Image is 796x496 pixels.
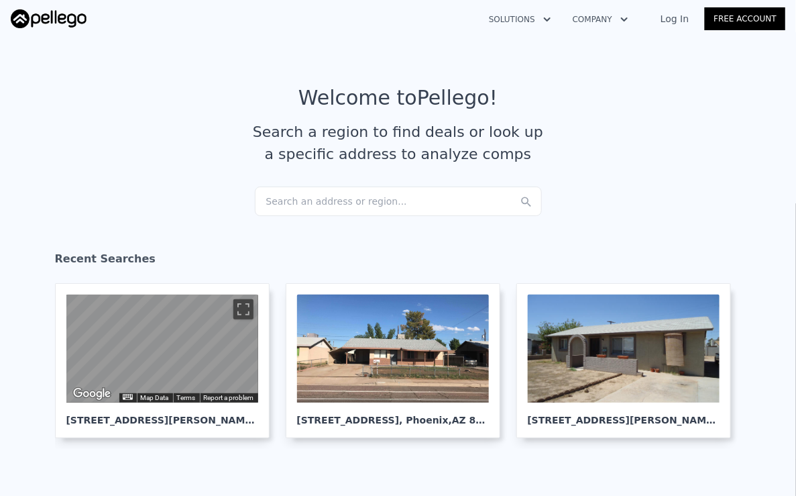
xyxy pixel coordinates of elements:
a: Free Account [705,7,785,30]
div: [STREET_ADDRESS] , Phoenix [297,403,489,427]
span: , AZ 85033 [449,415,502,426]
img: Google [70,385,114,403]
button: Solutions [478,7,562,32]
button: Keyboard shortcuts [123,394,132,400]
button: Company [562,7,639,32]
a: [STREET_ADDRESS][PERSON_NAME], Phoenix [516,283,742,438]
div: [STREET_ADDRESS][PERSON_NAME] , Phoenix [528,403,720,427]
img: Pellego [11,9,87,28]
a: [STREET_ADDRESS], Phoenix,AZ 85033 [286,283,511,438]
div: [STREET_ADDRESS][PERSON_NAME] , Phoenix [66,403,258,427]
button: Map Data [141,393,169,403]
a: Map [STREET_ADDRESS][PERSON_NAME], Phoenix [55,283,280,438]
div: Map [66,295,258,403]
div: Search an address or region... [255,187,542,216]
a: Report a problem [204,394,254,401]
a: Terms (opens in new tab) [177,394,196,401]
div: Recent Searches [55,240,742,283]
div: Welcome to Pellego ! [298,86,498,110]
a: Open this area in Google Maps (opens a new window) [70,385,114,403]
button: Toggle fullscreen view [233,299,253,319]
div: Search a region to find deals or look up a specific address to analyze comps [248,121,549,165]
div: Street View [66,295,258,403]
a: Log In [644,12,705,26]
